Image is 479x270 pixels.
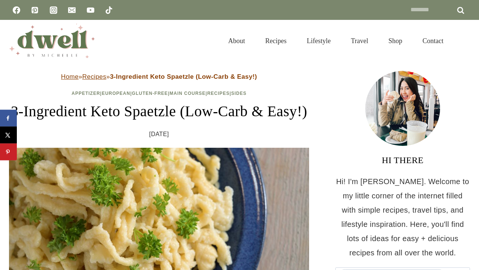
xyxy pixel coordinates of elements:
[231,91,247,96] a: Sides
[149,129,169,140] time: [DATE]
[102,91,130,96] a: European
[82,73,106,80] a: Recipes
[207,91,230,96] a: Recipes
[412,28,454,54] a: Contact
[71,91,247,96] span: | | | | |
[9,100,309,123] h1: 3-Ingredient Keto Spaetzle (Low-Carb & Easy!)
[335,153,470,167] h3: HI THERE
[101,3,116,18] a: TikTok
[457,34,470,47] button: View Search Form
[218,28,454,54] nav: Primary Navigation
[110,73,257,80] strong: 3-Ingredient Keto Spaetzle (Low-Carb & Easy!)
[27,3,42,18] a: Pinterest
[83,3,98,18] a: YouTube
[9,24,95,58] img: DWELL by michelle
[341,28,378,54] a: Travel
[255,28,297,54] a: Recipes
[170,91,205,96] a: Main Course
[64,3,79,18] a: Email
[132,91,168,96] a: Gluten-Free
[61,73,257,80] span: » »
[61,73,79,80] a: Home
[335,174,470,260] p: Hi! I'm [PERSON_NAME]. Welcome to my little corner of the internet filled with simple recipes, tr...
[297,28,341,54] a: Lifestyle
[378,28,412,54] a: Shop
[71,91,100,96] a: Appetizer
[9,3,24,18] a: Facebook
[46,3,61,18] a: Instagram
[218,28,255,54] a: About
